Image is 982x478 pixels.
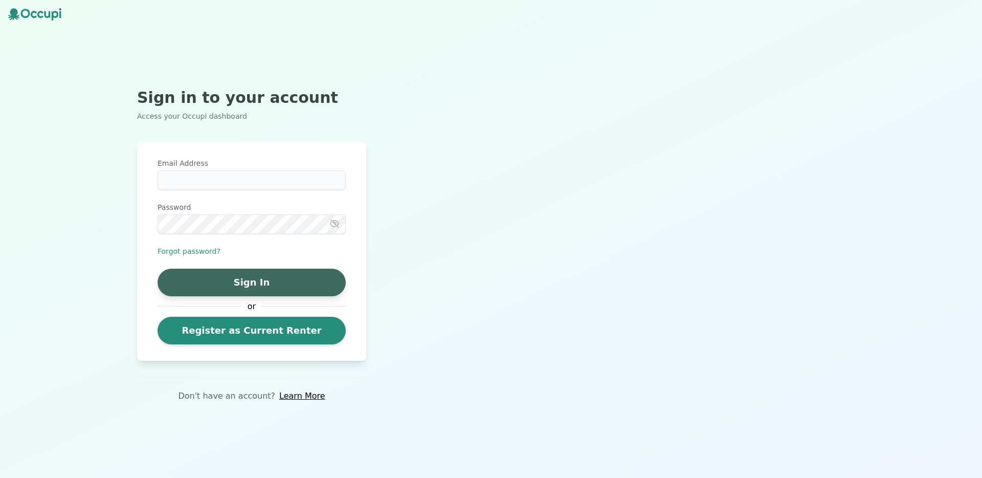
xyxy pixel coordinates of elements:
p: Don't have an account? [178,390,275,402]
label: Email Address [158,158,346,168]
label: Password [158,202,346,212]
button: Forgot password? [158,246,220,256]
a: Learn More [279,390,325,402]
button: Sign In [158,269,346,296]
span: or [242,300,261,313]
p: Access your Occupi dashboard [137,111,366,121]
a: Register as Current Renter [158,317,346,344]
h2: Sign in to your account [137,89,366,107]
